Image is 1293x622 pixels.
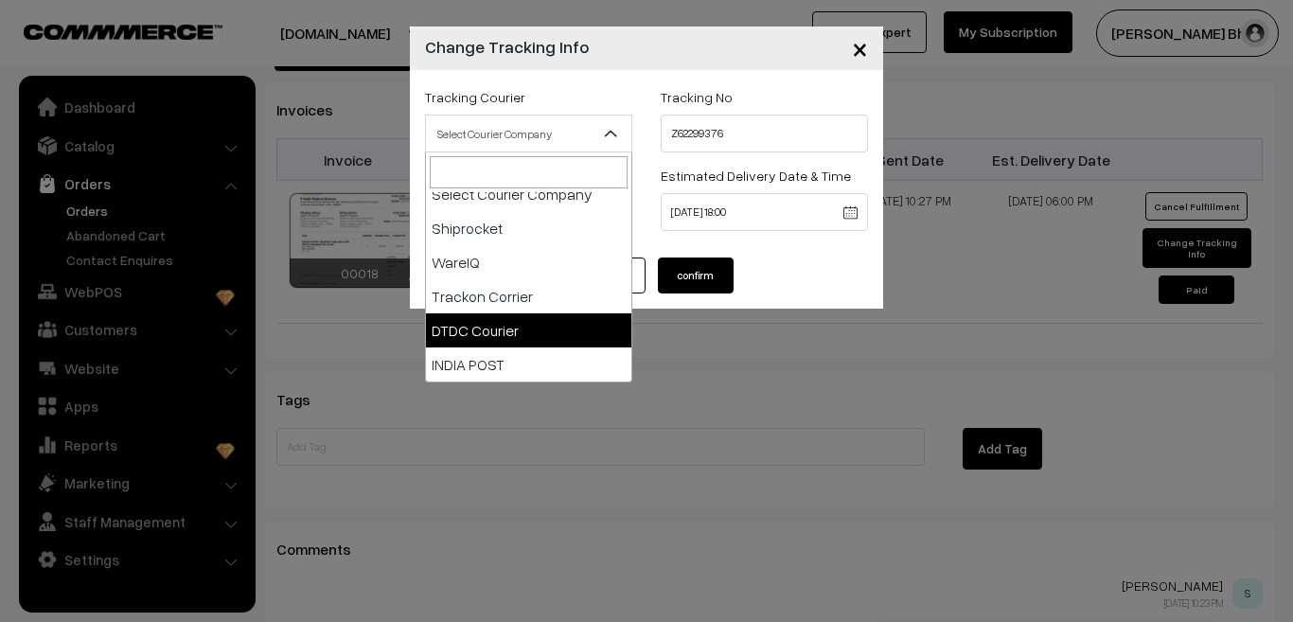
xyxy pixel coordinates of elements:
[661,87,733,107] label: Tracking No
[661,115,868,152] input: Tracking No
[426,245,631,279] li: WareIQ
[426,117,631,151] span: Select Courier Company
[426,177,631,211] li: Select Courier Company
[658,258,734,293] button: confirm
[425,115,632,152] span: Select Courier Company
[852,30,868,65] span: ×
[426,279,631,313] li: Trackon Corrier
[661,166,851,186] label: Estimated Delivery Date & Time
[661,193,868,231] input: Estimated Delivery Date & Time
[426,211,631,245] li: Shiprocket
[426,347,631,382] li: INDIA POST
[425,87,525,107] label: Tracking Courier
[837,19,883,78] button: Close
[425,34,590,60] h4: Change Tracking Info
[426,313,631,347] li: DTDC Courier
